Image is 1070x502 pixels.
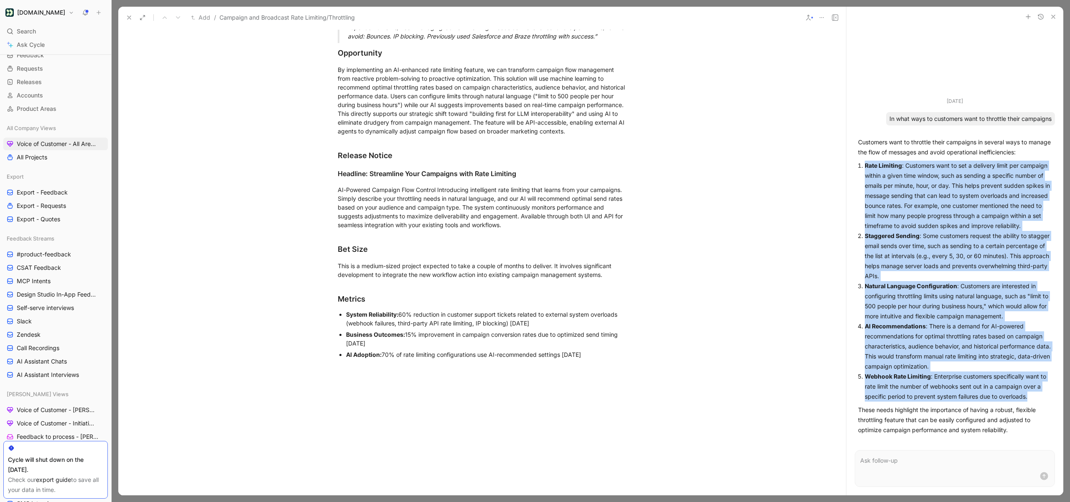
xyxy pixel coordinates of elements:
[3,62,108,75] a: Requests
[8,455,103,475] div: Cycle will shut down on the [DATE].
[338,293,627,305] div: Metrics
[17,215,60,223] span: Export - Quotes
[3,388,108,400] div: [PERSON_NAME] Views
[3,213,108,225] a: Export - Quotes
[3,248,108,261] a: #product-feedback
[17,371,79,379] span: AI Assistant Interviews
[947,97,963,105] div: [DATE]
[338,169,627,179] div: Headline: Streamline Your Campaigns with Rate Limiting
[3,288,108,301] a: Design Studio In-App Feedback
[886,112,1055,125] div: In what ways to customers want to throttle their campaigns
[865,231,1052,281] p: : Some customers request the ability to stagger email sends over time, such as sending to a certa...
[3,122,108,164] div: All Company ViewsVoice of Customer - All AreasAll Projects
[7,234,54,243] span: Feedback Streams
[3,275,108,287] a: MCP Intents
[3,151,108,164] a: All Projects
[338,185,627,229] div: AI-Powered Campaign Flow Control Introducing intelligent rate limiting that learns from your camp...
[346,351,382,358] strong: AI Adoption:
[3,25,108,38] div: Search
[3,102,108,115] a: Product Areas
[17,330,41,339] span: Zendesk
[3,89,108,102] a: Accounts
[17,26,36,36] span: Search
[3,430,108,443] a: Feedback to process - [PERSON_NAME]
[3,355,108,368] a: AI Assistant Chats
[3,404,108,416] a: Voice of Customer - [PERSON_NAME]
[7,172,24,181] span: Export
[346,330,627,348] div: 15% improvement in campaign conversion rates due to optimized send timing [DATE]
[8,475,103,495] div: Check our to save all your data in time.
[3,138,108,150] a: Voice of Customer - All Areas
[17,202,66,210] span: Export - Requests
[17,290,97,299] span: Design Studio In-App Feedback
[3,186,108,199] a: Export - Feedback
[338,261,627,279] div: This is a medium-sized project expected to take a couple of months to deliver. It involves signif...
[346,331,405,338] strong: Business Outcomes:
[36,476,71,483] a: export guide
[17,140,96,148] span: Voice of Customer - All Areas
[17,317,32,325] span: Slack
[348,23,637,41] div: “Spends ~8 hours/week managing lack of throttling. Needs control over send rate per minute/hour t...
[17,250,71,259] span: #product-feedback
[865,281,1052,321] p: : Customers are interested in configuring throttling limits using natural language, such as "limi...
[189,13,212,23] button: Add
[17,105,56,113] span: Product Areas
[865,282,957,289] strong: Natural Language Configuration
[17,91,43,100] span: Accounts
[17,153,47,161] span: All Projects
[3,261,108,274] a: CSAT Feedback
[17,264,61,272] span: CSAT Feedback
[17,277,51,285] span: MCP Intents
[3,369,108,381] a: AI Assistant Interviews
[865,161,1052,231] p: : Customers want to set a delivery limit per campaign within a given time window, such as sending...
[3,417,108,430] a: Voice of Customer - Initiatives
[3,232,108,245] div: Feedback Streams
[346,311,398,318] strong: System Reliability:
[3,315,108,328] a: Slack
[17,344,59,352] span: Call Recordings
[865,162,902,169] strong: Rate Limiting
[338,150,627,161] div: Release Notice
[3,76,108,88] a: Releases
[338,65,627,136] div: By implementing an AI-enhanced rate limiting feature, we can transform campaign flow management f...
[17,188,68,197] span: Export - Feedback
[7,124,56,132] span: All Company Views
[338,47,627,59] div: Opportunity
[17,78,42,86] span: Releases
[5,8,14,17] img: Customer.io
[17,357,67,366] span: AI Assistant Chats
[3,7,76,18] button: Customer.io[DOMAIN_NAME]
[346,350,627,359] div: 70% of rate limiting configurations use AI-recommended settings [DATE]
[3,200,108,212] a: Export - Requests
[17,51,44,59] span: Feedback
[3,342,108,354] a: Call Recordings
[17,406,98,414] span: Voice of Customer - [PERSON_NAME]
[865,323,926,330] strong: AI Recommendations
[3,38,108,51] a: Ask Cycle
[3,49,108,61] a: Feedback
[865,373,931,380] strong: Webhook Rate Limiting
[858,137,1052,157] p: Customers want to throttle their campaigns in several ways to manage the flow of messages and avo...
[3,122,108,134] div: All Company Views
[17,64,43,73] span: Requests
[858,405,1052,435] p: These needs highlight the importance of having a robust, flexible throttling feature that can be ...
[865,371,1052,402] p: : Enterprise customers specifically want to rate limit the number of webhooks sent out in a campa...
[17,304,74,312] span: Self-serve interviews
[17,433,98,441] span: Feedback to process - [PERSON_NAME]
[219,13,355,23] span: Campaign and Broadcast Rate Limiting/Throttling
[3,170,108,225] div: ExportExport - FeedbackExport - RequestsExport - Quotes
[346,310,627,328] div: 60% reduction in customer support tickets related to external system overloads (webhook failures,...
[3,302,108,314] a: Self-serve interviews
[3,232,108,381] div: Feedback Streams#product-feedbackCSAT FeedbackMCP IntentsDesign Studio In-App FeedbackSelf-serve ...
[17,40,45,50] span: Ask Cycle
[17,419,97,428] span: Voice of Customer - Initiatives
[3,328,108,341] a: Zendesk
[3,170,108,183] div: Export
[214,13,216,23] span: /
[338,243,627,255] div: Bet Size
[7,390,69,398] span: [PERSON_NAME] Views
[17,9,65,16] h1: [DOMAIN_NAME]
[865,321,1052,371] p: : There is a demand for AI-powered recommendations for optimal throttling rates based on campaign...
[865,232,920,239] strong: Staggered Sending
